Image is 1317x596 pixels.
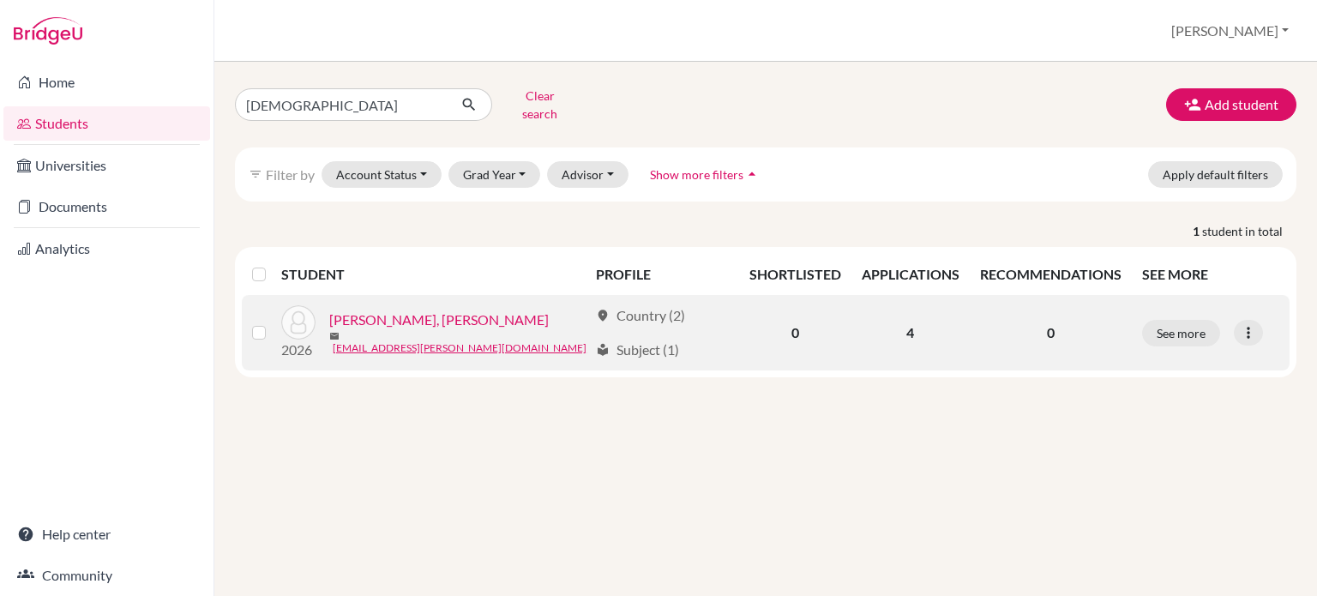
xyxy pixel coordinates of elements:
[14,17,82,45] img: Bridge-U
[596,340,679,360] div: Subject (1)
[281,254,586,295] th: STUDENT
[650,167,743,182] span: Show more filters
[1166,88,1296,121] button: Add student
[586,254,739,295] th: PROFILE
[235,88,448,121] input: Find student by name...
[281,340,316,360] p: 2026
[596,309,610,322] span: location_on
[1202,222,1296,240] span: student in total
[851,254,970,295] th: APPLICATIONS
[492,82,587,127] button: Clear search
[1164,15,1296,47] button: [PERSON_NAME]
[329,310,549,330] a: [PERSON_NAME], [PERSON_NAME]
[266,166,315,183] span: Filter by
[3,190,210,224] a: Documents
[743,166,761,183] i: arrow_drop_up
[3,558,210,593] a: Community
[596,343,610,357] span: local_library
[1193,222,1202,240] strong: 1
[3,148,210,183] a: Universities
[3,106,210,141] a: Students
[547,161,628,188] button: Advisor
[739,254,851,295] th: SHORTLISTED
[1132,254,1290,295] th: SEE MORE
[329,331,340,341] span: mail
[281,305,316,340] img: Gutiérrez Arce, Yefri Damián
[448,161,541,188] button: Grad Year
[322,161,442,188] button: Account Status
[851,295,970,370] td: 4
[3,517,210,551] a: Help center
[980,322,1122,343] p: 0
[333,340,586,356] a: [EMAIL_ADDRESS][PERSON_NAME][DOMAIN_NAME]
[3,65,210,99] a: Home
[3,232,210,266] a: Analytics
[1148,161,1283,188] button: Apply default filters
[1142,320,1220,346] button: See more
[970,254,1132,295] th: RECOMMENDATIONS
[249,167,262,181] i: filter_list
[739,295,851,370] td: 0
[596,305,685,326] div: Country (2)
[635,161,775,188] button: Show more filtersarrow_drop_up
